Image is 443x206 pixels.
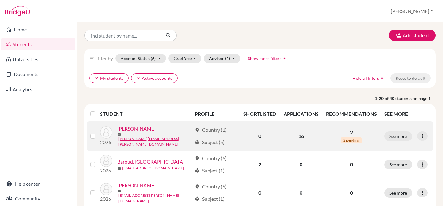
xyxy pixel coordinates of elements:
[326,189,377,196] p: 0
[1,83,75,95] a: Analytics
[384,131,412,141] button: See more
[191,107,239,121] th: PROFILE
[389,30,436,41] button: Add student
[195,184,200,189] span: location_on
[195,167,225,174] div: Subject (1)
[240,107,280,121] th: SHORTLISTED
[117,182,156,189] a: [PERSON_NAME]
[195,168,200,173] span: local_library
[195,156,200,161] span: location_on
[390,73,431,83] button: Reset to default
[225,56,230,61] span: (1)
[100,155,112,167] img: Baroud, Aryana
[384,160,412,169] button: See more
[95,55,113,61] span: Filter by
[1,53,75,66] a: Universities
[136,76,141,80] i: clear
[280,107,322,121] th: APPLICATIONS
[89,56,94,61] i: filter_list
[100,167,112,174] p: 2026
[248,56,281,61] span: Show more filters
[118,193,192,204] a: [EMAIL_ADDRESS][PERSON_NAME][DOMAIN_NAME]
[117,158,185,165] a: Baroud, [GEOGRAPHIC_DATA]
[243,54,293,63] button: Show more filtersarrow_drop_up
[347,73,390,83] button: Hide all filtersarrow_drop_up
[115,54,166,63] button: Account Status(6)
[280,151,322,178] td: 0
[352,75,379,81] span: Hide all filters
[195,196,200,201] span: local_library
[195,183,227,190] div: Country (5)
[117,189,121,193] span: mail
[151,56,156,61] span: (6)
[168,54,202,63] button: Grad Year
[384,188,412,198] button: See more
[280,121,322,151] td: 16
[100,107,191,121] th: STUDENT
[195,127,200,132] span: location_on
[281,55,288,61] i: arrow_drop_up
[1,68,75,80] a: Documents
[89,73,129,83] button: clearMy students
[117,125,156,132] a: [PERSON_NAME]
[100,195,112,203] p: 2026
[100,139,112,146] p: 2026
[195,155,227,162] div: Country (6)
[322,107,381,121] th: RECOMMENDATIONS
[117,167,121,170] span: mail
[381,107,433,121] th: SEE MORE
[5,6,30,16] img: Bridge-U
[204,54,240,63] button: Advisor(1)
[326,161,377,168] p: 0
[195,139,225,146] div: Subject (5)
[195,126,227,134] div: Country (1)
[1,192,75,205] a: Community
[240,151,280,178] td: 2
[388,5,436,17] button: [PERSON_NAME]
[195,195,225,203] div: Subject (1)
[341,137,362,143] span: 2 pending
[326,129,377,136] p: 2
[131,73,178,83] button: clearActive accounts
[1,38,75,50] a: Students
[1,23,75,36] a: Home
[117,133,121,136] span: mail
[100,183,112,195] img: Becht, Mirre
[84,30,161,41] input: Find student by name...
[100,126,112,139] img: Alwani, Krish
[395,95,436,102] span: students on page 1
[379,75,385,81] i: arrow_drop_up
[118,136,192,147] a: [PERSON_NAME][EMAIL_ADDRESS][PERSON_NAME][DOMAIN_NAME]
[375,95,395,102] strong: 1-20 of 40
[94,76,99,80] i: clear
[240,121,280,151] td: 0
[195,140,200,145] span: local_library
[1,178,75,190] a: Help center
[122,165,184,171] a: [EMAIL_ADDRESS][DOMAIN_NAME]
